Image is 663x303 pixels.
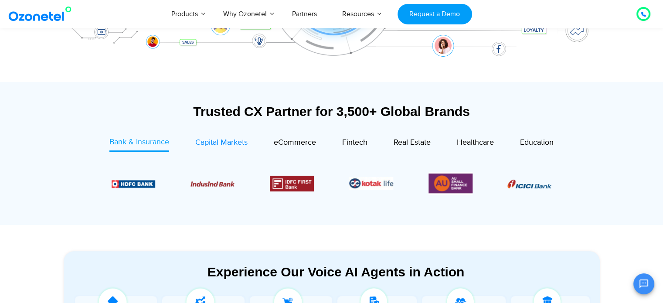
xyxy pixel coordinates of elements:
[520,138,554,147] span: Education
[274,138,316,147] span: eCommerce
[457,136,494,151] a: Healthcare
[342,136,367,151] a: Fintech
[195,136,248,151] a: Capital Markets
[428,172,473,195] div: 6 / 6
[394,138,431,147] span: Real Estate
[633,273,654,294] button: Open chat
[520,136,554,151] a: Education
[274,136,316,151] a: eCommerce
[342,138,367,147] span: Fintech
[270,176,314,191] div: 4 / 6
[72,264,600,279] div: Experience Our Voice AI Agents in Action
[111,178,155,189] div: 2 / 6
[109,136,169,152] a: Bank & Insurance
[109,137,169,147] span: Bank & Insurance
[349,177,393,190] div: 5 / 6
[64,104,600,119] div: Trusted CX Partner for 3,500+ Global Brands
[428,172,473,195] img: Picture13.png
[270,176,314,191] img: Picture12.png
[394,136,431,151] a: Real Estate
[190,178,235,189] div: 3 / 6
[457,138,494,147] span: Healthcare
[398,4,472,24] a: Request a Demo
[508,180,552,188] img: Picture8.png
[349,177,393,190] img: Picture26.jpg
[190,181,235,187] img: Picture10.png
[111,180,155,187] img: Picture9.png
[508,178,552,189] div: 1 / 6
[112,172,552,195] div: Image Carousel
[195,138,248,147] span: Capital Markets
